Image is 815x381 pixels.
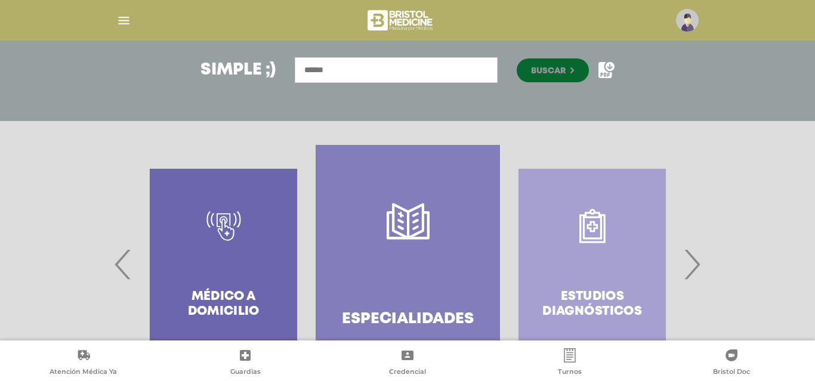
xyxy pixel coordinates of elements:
span: Turnos [558,367,582,378]
img: Cober_menu-lines-white.svg [116,13,131,28]
a: Turnos [489,348,651,379]
h3: Simple ;) [200,62,276,79]
span: Credencial [389,367,426,378]
span: Previous [112,232,135,296]
span: Next [680,232,703,296]
a: Guardias [165,348,327,379]
span: Guardias [230,367,261,378]
a: Credencial [326,348,489,379]
span: Atención Médica Ya [50,367,117,378]
img: profile-placeholder.svg [676,9,699,32]
img: bristol-medicine-blanco.png [366,6,437,35]
span: Bristol Doc [713,367,750,378]
a: Bristol Doc [650,348,813,379]
h4: Especialidades [342,310,474,329]
button: Buscar [517,58,588,82]
span: Buscar [531,67,566,75]
a: Atención Médica Ya [2,348,165,379]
